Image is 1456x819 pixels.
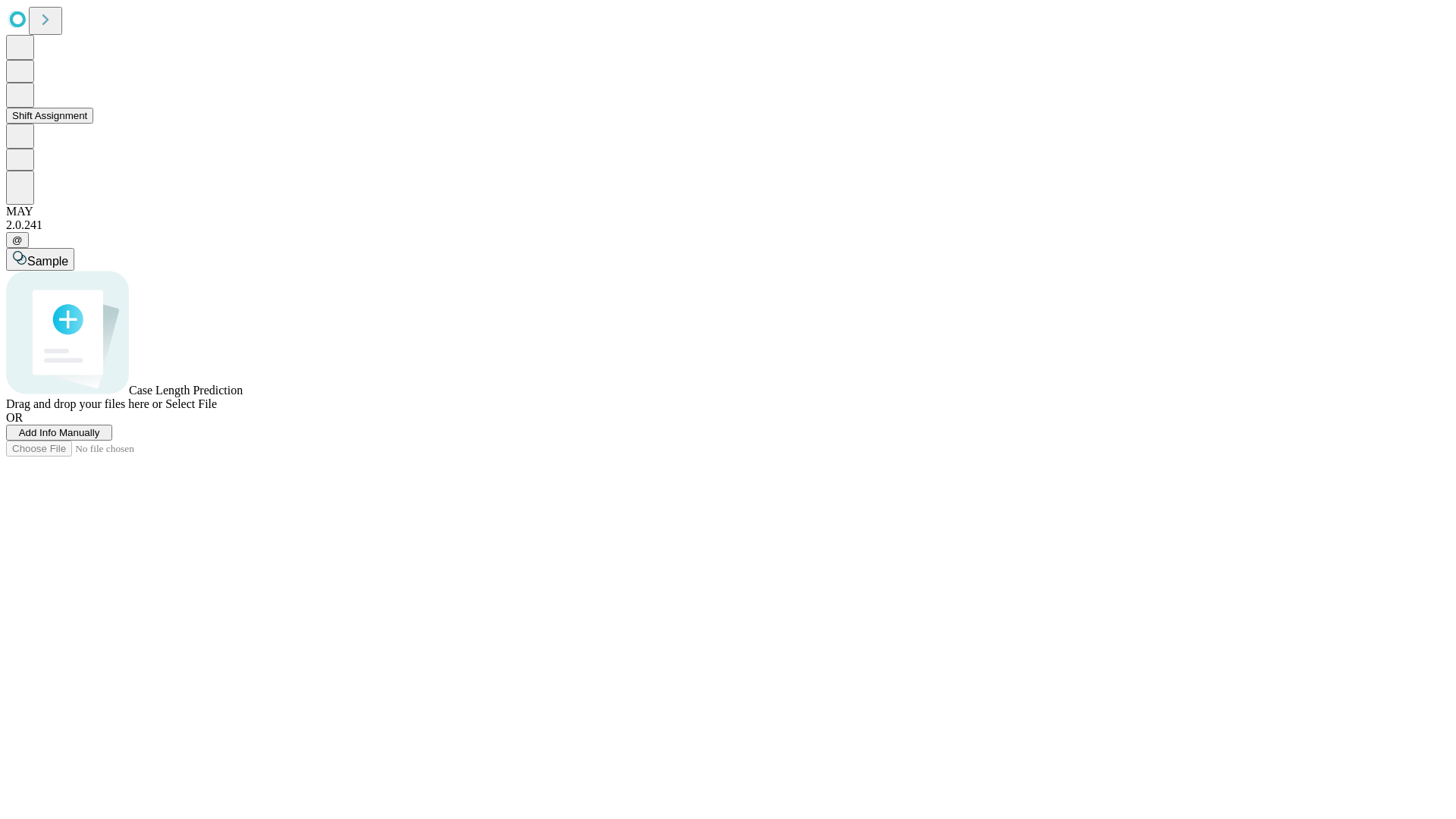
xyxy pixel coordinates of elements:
[19,427,100,438] span: Add Info Manually
[12,234,23,246] span: @
[6,397,162,410] span: Drag and drop your files here or
[165,397,217,410] span: Select File
[6,218,1450,232] div: 2.0.241
[6,205,1450,218] div: MAY
[6,248,74,271] button: Sample
[129,384,243,397] span: Case Length Prediction
[6,108,93,124] button: Shift Assignment
[6,425,112,441] button: Add Info Manually
[6,411,23,424] span: OR
[6,232,29,248] button: @
[27,255,68,268] span: Sample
